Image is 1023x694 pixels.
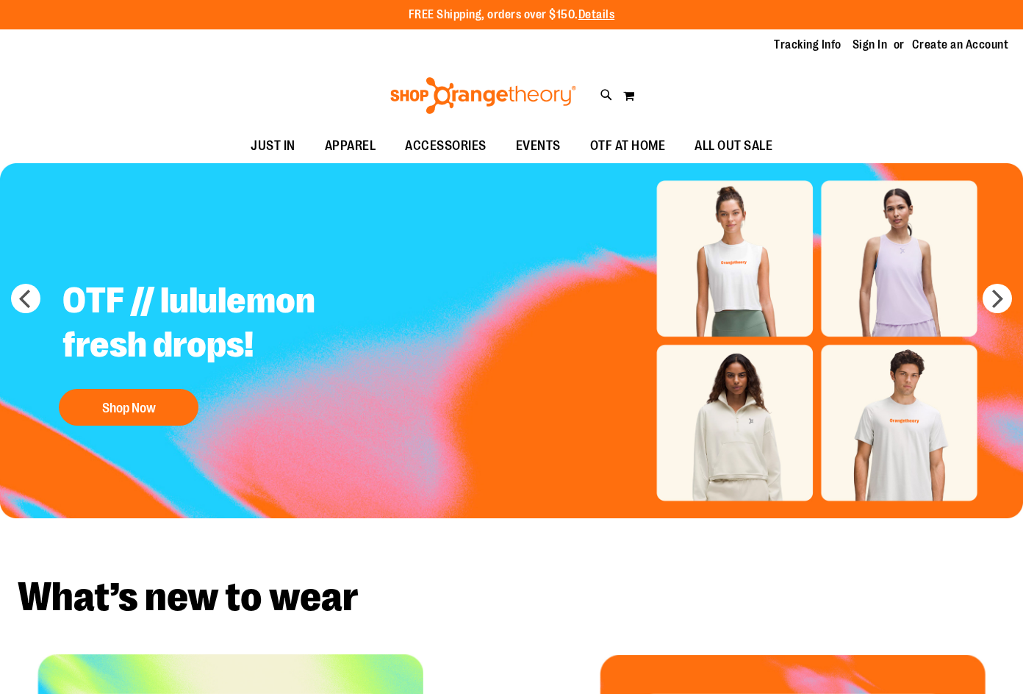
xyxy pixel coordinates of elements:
[983,284,1012,313] button: next
[18,577,1005,618] h2: What’s new to wear
[405,129,487,162] span: ACCESSORIES
[578,8,615,21] a: Details
[388,77,578,114] img: Shop Orangetheory
[694,129,772,162] span: ALL OUT SALE
[325,129,376,162] span: APPAREL
[51,268,417,382] h2: OTF // lululemon fresh drops!
[59,389,198,426] button: Shop Now
[11,284,40,313] button: prev
[409,7,615,24] p: FREE Shipping, orders over $150.
[516,129,561,162] span: EVENTS
[912,37,1009,53] a: Create an Account
[774,37,841,53] a: Tracking Info
[251,129,295,162] span: JUST IN
[852,37,888,53] a: Sign In
[590,129,666,162] span: OTF AT HOME
[51,268,417,433] a: OTF // lululemon fresh drops! Shop Now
